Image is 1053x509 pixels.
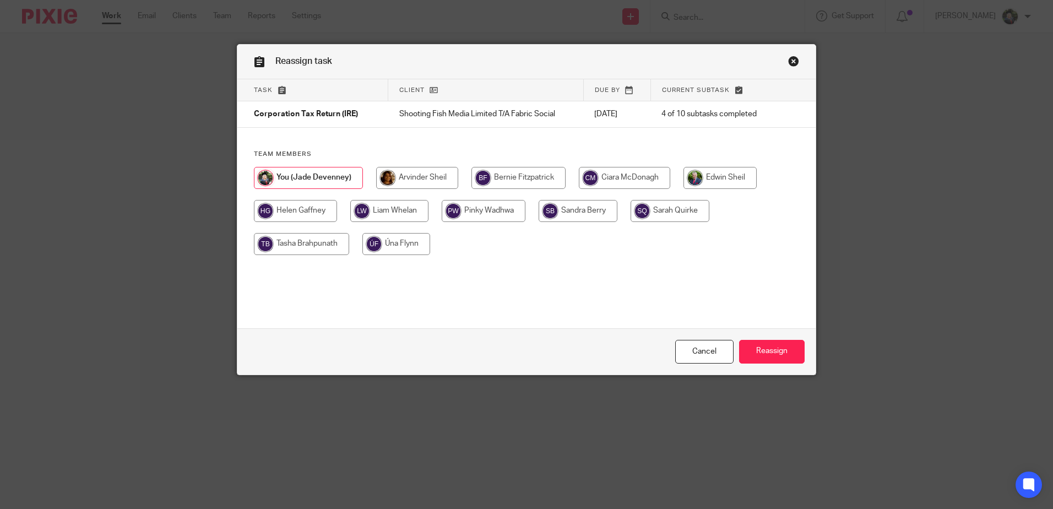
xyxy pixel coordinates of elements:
a: Close this dialog window [788,56,799,71]
span: Corporation Tax Return (IRE) [254,111,358,118]
input: Reassign [739,340,805,364]
p: [DATE] [594,109,639,120]
h4: Team members [254,150,799,159]
span: Client [399,87,425,93]
span: Current subtask [662,87,730,93]
span: Reassign task [275,57,332,66]
a: Close this dialog window [675,340,734,364]
span: Due by [595,87,620,93]
span: Task [254,87,273,93]
td: 4 of 10 subtasks completed [650,101,779,128]
p: Shooting Fish Media Limited T/A Fabric Social [399,109,573,120]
